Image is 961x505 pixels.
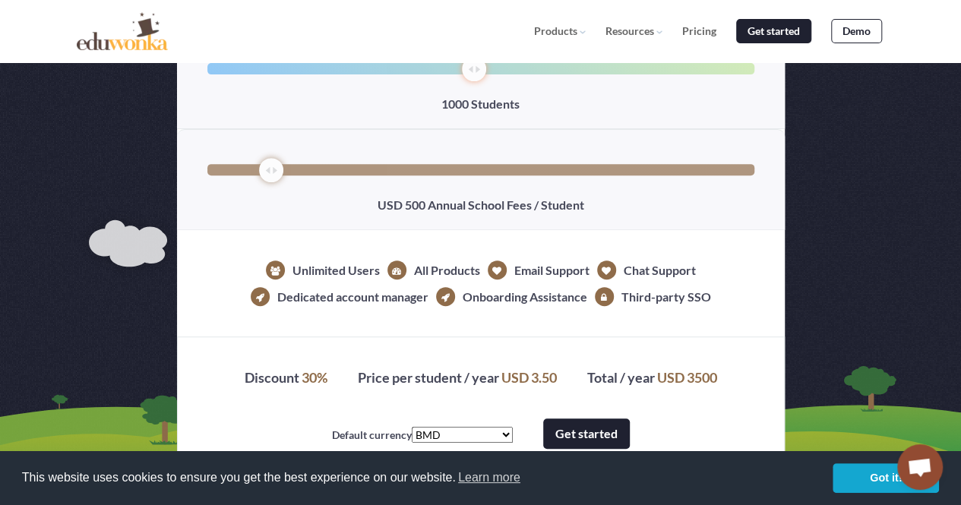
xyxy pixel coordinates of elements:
a: Get started [736,19,811,44]
span: Onboarding Assistance [463,288,587,306]
strong: Price per student / year [358,369,499,386]
span: Email Support [514,261,590,279]
span: USD 3500 [657,369,717,386]
span: All Products [414,261,480,279]
span: 30% [302,369,327,386]
a: Open chat [897,444,943,490]
span: Dedicated account manager [277,288,428,306]
a: Pricing [682,25,716,38]
span: Chat Support [624,261,696,279]
span: 500 [405,197,425,212]
span: USD 3.50 [501,369,557,386]
span: Annual School Fees / Student [428,197,584,212]
span: This website uses cookies to ensure you get the best experience on our website. [22,466,820,489]
span: Default currency [332,428,513,441]
a: Get started [543,418,630,449]
a: Demo [831,19,882,44]
strong: Discount [245,369,299,386]
span: Third-party SSO [621,288,711,306]
strong: Total / year [587,369,655,386]
a: dismiss cookie message [833,463,939,494]
a: learn more about cookies [456,466,523,489]
span: Students [471,96,520,111]
span: USD [378,197,403,212]
img: Educational Data Analytics | Eduwonka [77,12,168,50]
span: 1000 [441,96,469,111]
span: Unlimited Users [292,261,380,279]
